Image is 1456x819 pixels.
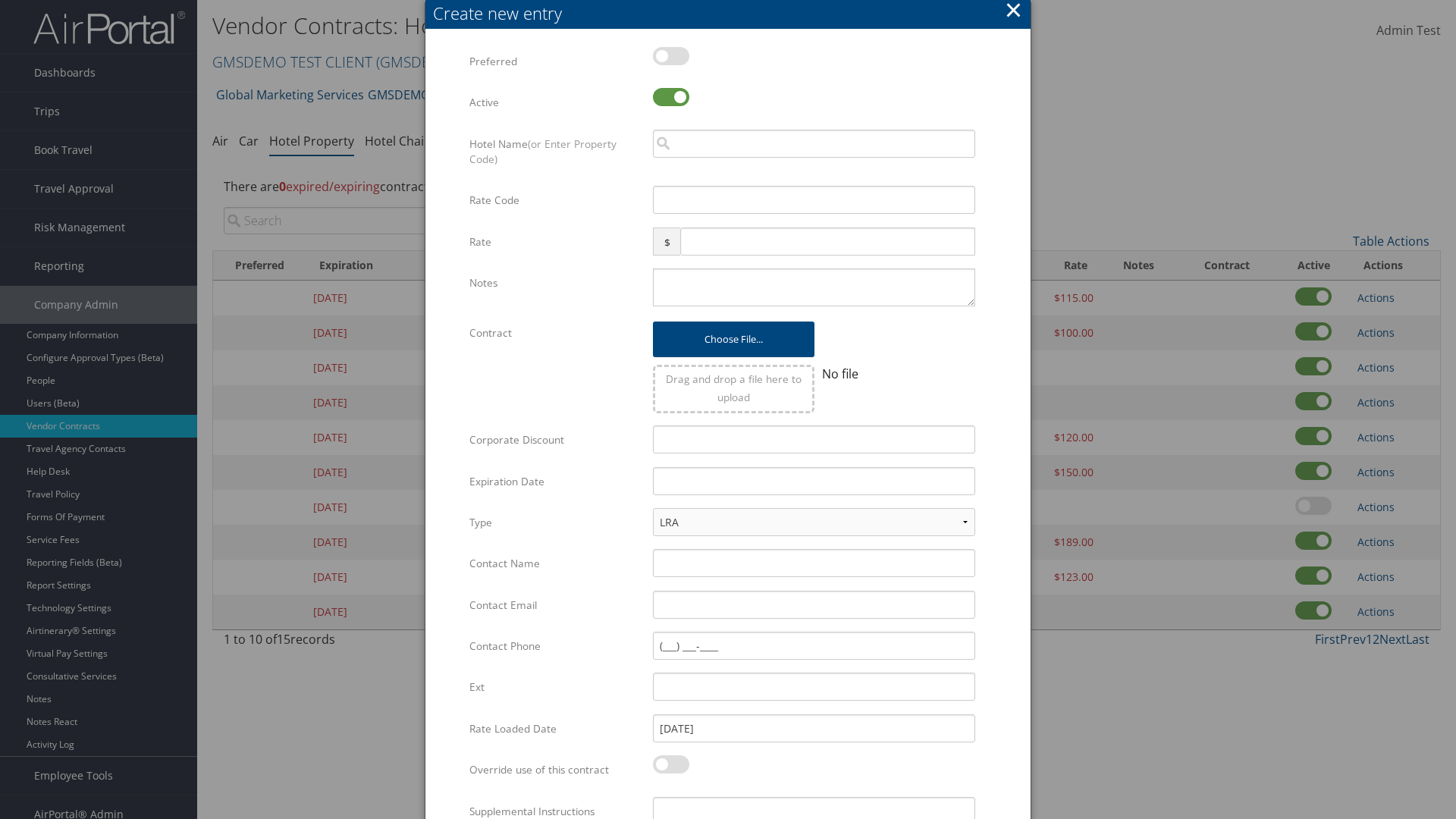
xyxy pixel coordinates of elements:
span: Drag and drop a file here to upload [666,372,802,404]
label: Preferred [469,47,642,76]
span: No file [822,366,858,382]
label: Contact Name [469,549,642,578]
span: $ [653,227,679,256]
label: Rate [469,227,642,256]
label: Override use of this contract [469,755,642,784]
label: Contact Phone [469,632,642,661]
input: (___) ___-____ [653,632,975,660]
label: Expiration Date [469,467,642,496]
span: (or Enter Property Code) [469,136,617,166]
label: Rate Loaded Date [469,714,642,743]
label: Rate Code [469,186,642,215]
label: Corporate Discount [469,425,642,454]
div: Create new entry [433,2,1031,25]
label: Ext [469,673,642,701]
label: Hotel Name [469,130,642,174]
label: Contract [469,318,642,347]
label: Active [469,88,642,117]
label: Notes [469,268,642,297]
label: Type [469,508,642,537]
label: Contact Email [469,591,642,620]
